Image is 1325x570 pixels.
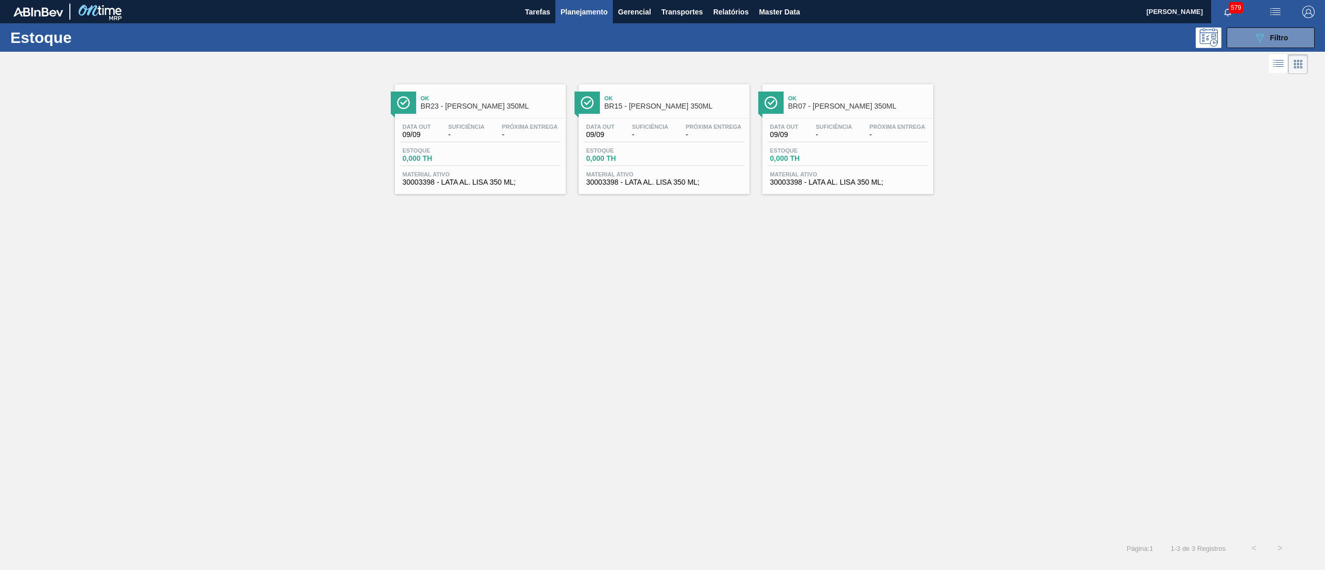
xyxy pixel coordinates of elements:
span: Próxima Entrega [870,124,925,130]
span: Data out [403,124,431,130]
button: Notificações [1211,5,1244,19]
span: Suficiência [448,124,484,130]
span: Página : 1 [1127,545,1153,552]
span: Ok [421,95,561,101]
span: 30003398 - LATA AL. LISA 350 ML; [586,178,742,186]
span: Ok [788,95,928,101]
span: 09/09 [770,131,799,139]
button: > [1267,535,1293,561]
span: Tarefas [525,6,550,18]
span: BR15 - LATA LISA 350ML [605,102,744,110]
img: Ícone [397,96,410,109]
img: Ícone [764,96,777,109]
span: - [870,131,925,139]
span: Relatórios [713,6,748,18]
span: 09/09 [586,131,615,139]
span: Transportes [661,6,703,18]
button: < [1241,535,1267,561]
span: Filtro [1270,34,1288,42]
img: Ícone [581,96,594,109]
span: 30003398 - LATA AL. LISA 350 ML; [770,178,925,186]
img: Logout [1302,6,1315,18]
span: Estoque [403,147,475,154]
span: Estoque [770,147,843,154]
span: Suficiência [816,124,852,130]
span: 579 [1229,2,1243,13]
span: Ok [605,95,744,101]
img: userActions [1269,6,1282,18]
span: Estoque [586,147,659,154]
span: Próxima Entrega [502,124,558,130]
span: 09/09 [403,131,431,139]
span: - [632,131,668,139]
span: BR23 - LATA LISA 350ML [421,102,561,110]
img: TNhmsLtSVTkK8tSr43FrP2fwEKptu5GPRR3wAAAABJRU5ErkJggg== [13,7,63,17]
span: 0,000 TH [770,155,843,162]
div: Pogramando: nenhum usuário selecionado [1196,27,1221,48]
span: - [686,131,742,139]
span: Gerencial [618,6,651,18]
button: Filtro [1227,27,1315,48]
span: 0,000 TH [403,155,475,162]
span: Material ativo [770,171,925,177]
span: Planejamento [561,6,608,18]
span: Data out [586,124,615,130]
span: BR07 - LATA LISA 350ML [788,102,928,110]
span: 1 - 3 de 3 Registros [1169,545,1226,552]
h1: Estoque [10,32,171,43]
span: 0,000 TH [586,155,659,162]
a: ÍconeOkBR15 - [PERSON_NAME] 350MLData out09/09Suficiência-Próxima Entrega-Estoque0,000 THMaterial... [571,77,755,194]
a: ÍconeOkBR07 - [PERSON_NAME] 350MLData out09/09Suficiência-Próxima Entrega-Estoque0,000 THMaterial... [755,77,938,194]
span: - [448,131,484,139]
span: Próxima Entrega [686,124,742,130]
a: ÍconeOkBR23 - [PERSON_NAME] 350MLData out09/09Suficiência-Próxima Entrega-Estoque0,000 THMaterial... [387,77,571,194]
div: Visão em Cards [1288,54,1308,74]
span: Material ativo [403,171,558,177]
span: - [502,131,558,139]
span: Suficiência [632,124,668,130]
span: 30003398 - LATA AL. LISA 350 ML; [403,178,558,186]
span: Data out [770,124,799,130]
div: Visão em Lista [1269,54,1288,74]
span: - [816,131,852,139]
span: Material ativo [586,171,742,177]
span: Master Data [759,6,800,18]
